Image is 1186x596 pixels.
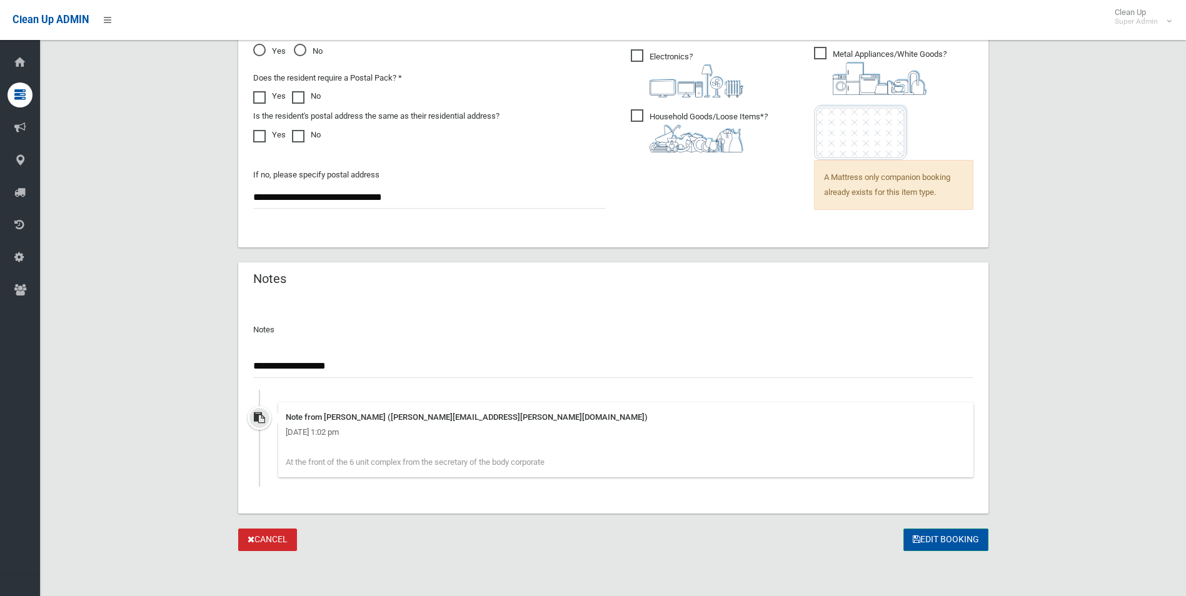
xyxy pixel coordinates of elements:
span: A Mattress only companion booking already exists for this item type. [814,160,973,210]
img: 394712a680b73dbc3d2a6a3a7ffe5a07.png [650,64,743,97]
label: No [292,89,321,104]
small: Super Admin [1115,17,1158,26]
p: Notes [253,322,973,337]
label: Yes [253,127,286,142]
span: Electronics [631,49,743,97]
img: e7408bece873d2c1783593a074e5cb2f.png [814,104,908,160]
i: ? [650,112,768,152]
button: Edit Booking [903,529,988,552]
div: Note from [PERSON_NAME] ([PERSON_NAME][EMAIL_ADDRESS][PERSON_NAME][DOMAIN_NAME]) [286,410,966,425]
label: No [292,127,321,142]
img: 36c1b0289cb1767239cdd3de9e694f19.png [833,62,927,95]
div: [DATE] 1:02 pm [286,425,966,440]
label: Is the resident's postal address the same as their residential address? [253,109,500,124]
label: Yes [253,89,286,104]
span: Clean Up ADMIN [13,14,89,26]
span: Yes [253,44,286,59]
span: Clean Up [1108,7,1170,26]
span: Household Goods/Loose Items* [631,109,768,152]
span: At the front of the 6 unit complex from the secretary of the body corporate [286,457,545,467]
label: Does the resident require a Postal Pack? * [253,71,402,86]
i: ? [833,49,947,95]
i: ? [650,52,743,97]
img: b13cc3517677393f34c0a387616ef184.png [650,124,743,152]
span: Metal Appliances/White Goods [814,47,947,95]
header: Notes [238,267,301,291]
a: Cancel [238,529,297,552]
label: If no, please specify postal address [253,167,379,182]
span: No [294,44,323,59]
